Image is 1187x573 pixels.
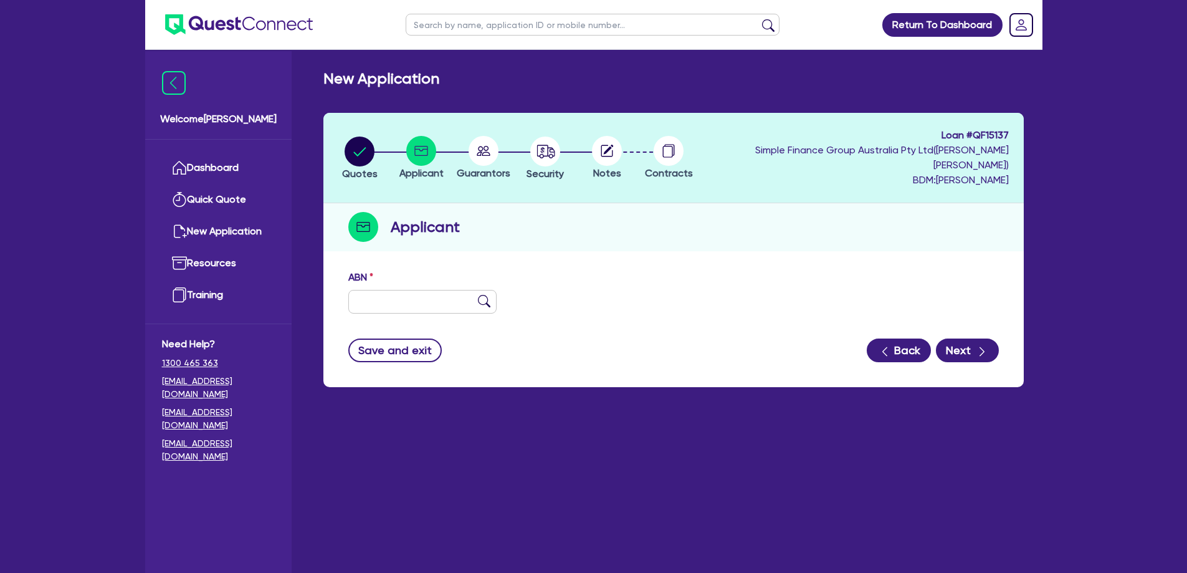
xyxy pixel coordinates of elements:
img: resources [172,256,187,271]
span: Applicant [399,167,444,179]
button: Save and exit [348,339,442,362]
span: Quotes [342,168,378,180]
h2: Applicant [391,216,460,238]
label: ABN [348,270,373,285]
h2: New Application [323,70,439,88]
img: abn-lookup icon [478,295,490,307]
span: BDM: [PERSON_NAME] [703,173,1009,188]
a: Dropdown toggle [1005,9,1037,41]
img: quest-connect-logo-blue [165,14,313,35]
input: Search by name, application ID or mobile number... [406,14,779,36]
a: New Application [162,216,275,248]
a: Training [162,279,275,311]
a: Quick Quote [162,184,275,216]
button: Quotes [341,136,378,182]
span: Security [527,168,564,180]
a: Resources [162,248,275,279]
span: Need Help? [162,337,275,352]
span: Contracts [645,167,693,179]
img: step-icon [348,212,378,242]
button: Back [867,339,931,362]
img: training [172,287,187,302]
a: Return To Dashboard [882,13,1003,37]
a: [EMAIL_ADDRESS][DOMAIN_NAME] [162,406,275,432]
tcxspan: Call 1300 465 363 via 3CX [162,358,218,368]
span: Notes [593,167,621,179]
img: icon-menu-close [162,71,186,95]
a: [EMAIL_ADDRESS][DOMAIN_NAME] [162,375,275,401]
img: quick-quote [172,192,187,207]
button: Next [936,339,999,362]
span: Guarantors [457,167,510,179]
span: Simple Finance Group Australia Pty Ltd ( [PERSON_NAME] [PERSON_NAME] ) [755,144,1009,171]
span: Loan # QF15137 [703,128,1009,143]
a: Dashboard [162,152,275,184]
button: Security [526,136,565,182]
img: new-application [172,224,187,239]
span: Welcome [PERSON_NAME] [160,112,277,127]
a: [EMAIL_ADDRESS][DOMAIN_NAME] [162,437,275,463]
